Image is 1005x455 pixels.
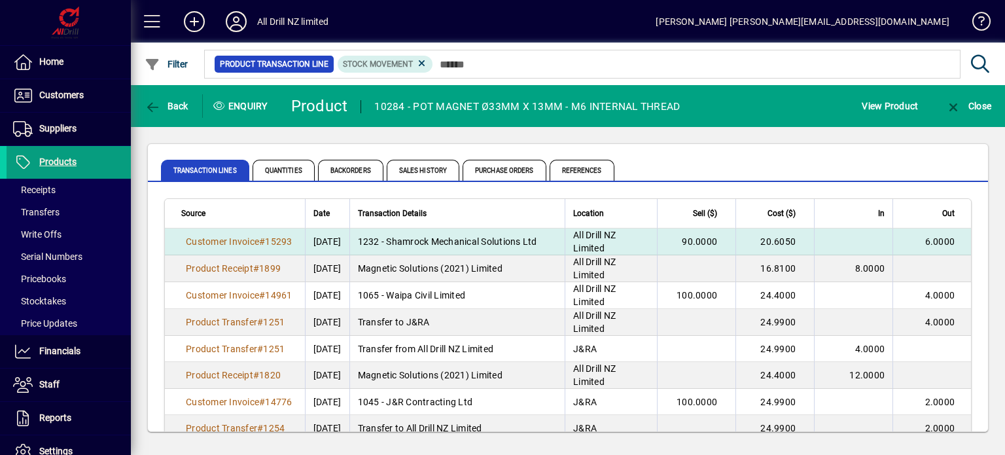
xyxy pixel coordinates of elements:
[13,251,82,262] span: Serial Numbers
[305,282,349,309] td: [DATE]
[141,52,192,76] button: Filter
[573,206,604,221] span: Location
[181,395,297,409] a: Customer Invoice#14776
[313,206,342,221] div: Date
[665,206,729,221] div: Sell ($)
[181,206,297,221] div: Source
[862,96,918,117] span: View Product
[693,206,717,221] span: Sell ($)
[7,79,131,112] a: Customers
[13,229,62,240] span: Write Offs
[338,56,433,73] mat-chip: Product Transaction Type: Stock movement
[7,179,131,201] a: Receipts
[186,344,257,354] span: Product Transfer
[265,397,292,407] span: 14776
[259,290,265,300] span: #
[305,415,349,441] td: [DATE]
[343,60,413,69] span: Stock movement
[767,206,796,221] span: Cost ($)
[203,96,281,117] div: Enquiry
[305,309,349,336] td: [DATE]
[925,317,955,327] span: 4.0000
[735,228,814,255] td: 20.6050
[181,288,297,302] a: Customer Invoice#14961
[181,342,289,356] a: Product Transfer#1251
[7,113,131,145] a: Suppliers
[257,317,263,327] span: #
[374,96,680,117] div: 10284 - POT MAGNET Ø33MM X 13MM - M6 INTERNAL THREAD
[305,362,349,389] td: [DATE]
[7,290,131,312] a: Stocktakes
[39,90,84,100] span: Customers
[318,160,383,181] span: Backorders
[349,309,565,336] td: Transfer to J&RA
[7,46,131,79] a: Home
[13,296,66,306] span: Stocktakes
[349,255,565,282] td: Magnetic Solutions (2021) Limited
[349,336,565,362] td: Transfer from All Drill NZ Limited
[186,263,253,274] span: Product Receipt
[735,309,814,336] td: 24.9900
[186,236,259,247] span: Customer Invoice
[291,96,348,117] div: Product
[39,156,77,167] span: Products
[220,58,328,71] span: Product Transaction Line
[305,389,349,415] td: [DATE]
[855,263,885,274] span: 8.0000
[735,336,814,362] td: 24.9900
[259,263,281,274] span: 1899
[7,335,131,368] a: Financials
[186,317,257,327] span: Product Transfer
[925,397,955,407] span: 2.0000
[13,318,77,329] span: Price Updates
[257,423,263,433] span: #
[550,160,614,181] span: References
[573,363,616,387] span: All Drill NZ Limited
[7,223,131,246] a: Write Offs
[253,370,259,380] span: #
[858,94,921,118] button: View Product
[387,160,459,181] span: Sales History
[257,11,329,32] div: All Drill NZ limited
[945,101,991,111] span: Close
[305,336,349,362] td: [DATE]
[145,101,188,111] span: Back
[657,228,735,255] td: 90.0000
[257,344,263,354] span: #
[849,370,885,380] span: 12.0000
[186,423,257,433] span: Product Transfer
[573,206,649,221] div: Location
[253,263,259,274] span: #
[744,206,807,221] div: Cost ($)
[657,389,735,415] td: 100.0000
[259,397,265,407] span: #
[349,389,565,415] td: 1045 - J&R Contracting Ltd
[173,10,215,33] button: Add
[855,344,885,354] span: 4.0000
[186,370,253,380] span: Product Receipt
[161,160,249,181] span: Transaction Lines
[39,346,80,356] span: Financials
[265,290,292,300] span: 14961
[313,206,330,221] span: Date
[962,3,989,45] a: Knowledge Base
[925,290,955,300] span: 4.0000
[181,261,285,276] a: Product Receipt#1899
[573,310,616,334] span: All Drill NZ Limited
[925,423,955,433] span: 2.0000
[13,185,56,195] span: Receipts
[573,257,616,280] span: All Drill NZ Limited
[263,317,285,327] span: 1251
[263,344,285,354] span: 1251
[186,397,259,407] span: Customer Invoice
[141,94,192,118] button: Back
[131,94,203,118] app-page-header-button: Back
[7,246,131,268] a: Serial Numbers
[253,160,315,181] span: Quantities
[735,362,814,389] td: 24.4000
[735,255,814,282] td: 16.8100
[349,228,565,255] td: 1232 - Shamrock Mechanical Solutions Ltd
[358,206,427,221] span: Transaction Details
[573,344,597,354] span: J&RA
[181,315,289,329] a: Product Transfer#1251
